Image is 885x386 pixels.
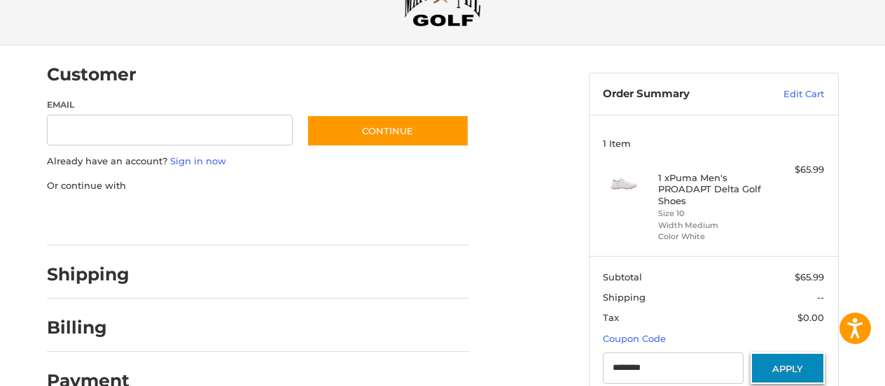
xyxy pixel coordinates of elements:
a: Coupon Code [603,333,666,344]
span: $0.00 [797,312,824,323]
h2: Shipping [47,264,130,285]
h3: Order Summary [603,87,753,101]
h3: 1 Item [603,138,824,149]
iframe: PayPal-venmo [279,206,384,231]
iframe: PayPal-paylater [161,206,266,231]
h2: Billing [47,317,129,338]
input: Gift Certificate or Coupon Code [603,352,744,384]
li: Width Medium [658,220,765,231]
h2: Customer [47,64,137,85]
iframe: PayPal-paypal [42,206,147,231]
button: Continue [307,115,469,147]
li: Size 10 [658,208,765,220]
h4: 1 x Puma Men's PROADAPT Delta Golf Shoes [658,172,765,206]
span: Subtotal [603,271,642,283]
div: $65.99 [769,163,824,177]
p: Already have an account? [47,155,469,169]
span: -- [817,292,824,303]
li: Color White [658,231,765,243]
a: Sign in now [170,155,226,166]
label: Email [47,99,293,111]
a: Edit Cart [753,87,824,101]
span: Shipping [603,292,646,303]
span: Tax [603,312,619,323]
p: Or continue with [47,179,469,193]
button: Apply [751,352,825,384]
span: $65.99 [795,271,824,283]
